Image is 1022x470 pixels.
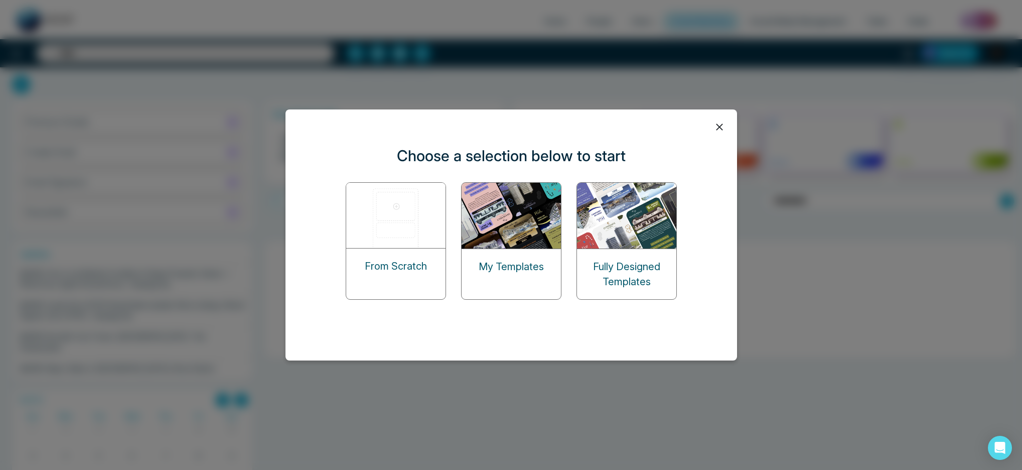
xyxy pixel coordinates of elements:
[462,183,562,249] img: my-templates.png
[397,145,626,167] p: Choose a selection below to start
[988,436,1012,460] div: Open Intercom Messenger
[365,259,427,274] p: From Scratch
[479,259,544,274] p: My Templates
[577,259,676,289] p: Fully Designed Templates
[346,183,447,248] img: start-from-scratch.png
[577,183,677,249] img: designed-templates.png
